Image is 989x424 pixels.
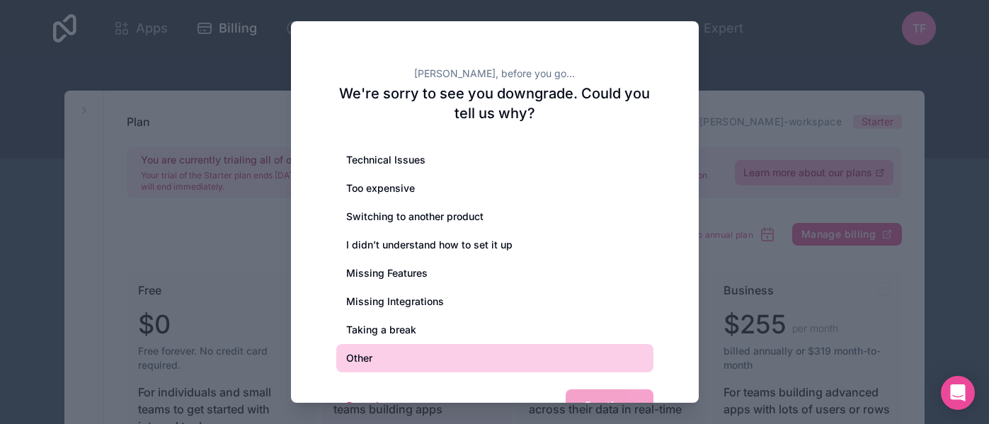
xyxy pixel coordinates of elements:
div: Missing Integrations [336,287,653,316]
button: Cancel [336,394,389,417]
div: Too expensive [336,174,653,202]
div: Switching to another product [336,202,653,231]
div: Other [336,344,653,372]
h2: We're sorry to see you downgrade. Could you tell us why? [336,84,653,123]
div: Missing Features [336,259,653,287]
div: Technical Issues [336,146,653,174]
div: I didn’t understand how to set it up [336,231,653,259]
div: Taking a break [336,316,653,344]
h2: [PERSON_NAME], before you go... [336,67,653,81]
div: Open Intercom Messenger [941,376,975,410]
